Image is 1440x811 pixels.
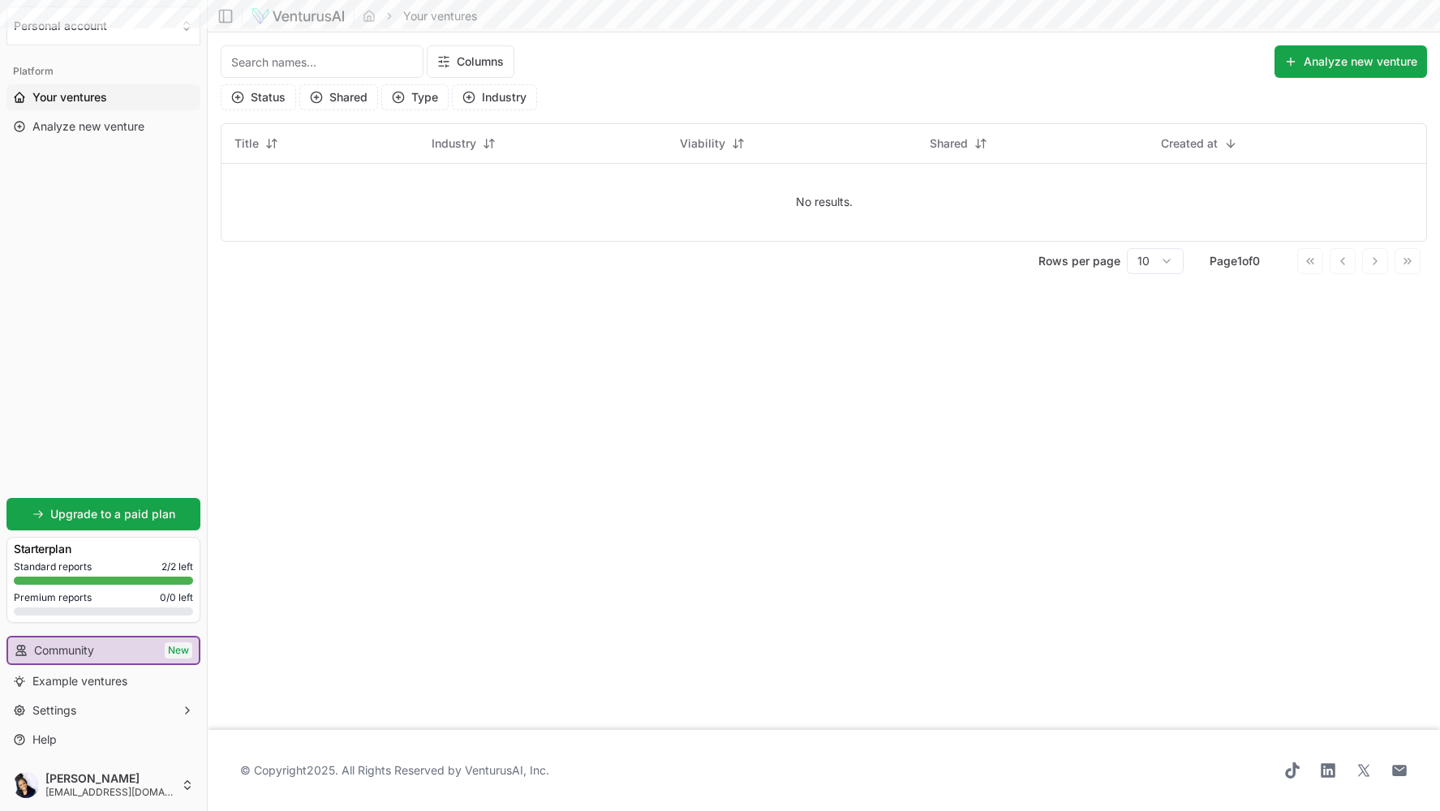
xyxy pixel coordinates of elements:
a: Analyze new venture [6,114,200,139]
a: Your ventures [6,84,200,110]
span: 0 / 0 left [160,591,193,604]
button: Status [221,84,296,110]
a: VenturusAI, Inc [465,763,546,777]
span: Title [234,135,259,152]
span: Example ventures [32,673,127,689]
button: Industry [422,131,505,157]
span: Viability [680,135,725,152]
h3: Starter plan [14,541,193,557]
button: Title [225,131,288,157]
p: Rows per page [1038,253,1120,269]
span: Your ventures [32,89,107,105]
td: No results. [221,163,1426,241]
button: Shared [299,84,378,110]
span: [EMAIL_ADDRESS][DOMAIN_NAME] [45,786,174,799]
span: 1 [1237,254,1242,268]
span: 0 [1253,254,1260,268]
button: Type [381,84,449,110]
span: Community [34,642,94,659]
span: Settings [32,702,76,719]
span: of [1242,254,1253,268]
span: 2 / 2 left [161,560,193,573]
button: Created at [1151,131,1247,157]
span: Page [1210,254,1237,268]
div: Platform [6,58,200,84]
input: Search names... [221,45,423,78]
span: Premium reports [14,591,92,604]
span: Shared [930,135,968,152]
img: ACg8ocJGLVohdWM8MMHisze3_LYvQq1P67uWoWjRtI_MiZrIjGT05uS1=s96-c [13,772,39,798]
button: Shared [920,131,997,157]
button: Viability [670,131,754,157]
a: Help [6,727,200,753]
span: Help [32,732,57,748]
span: Standard reports [14,560,92,573]
button: Settings [6,697,200,723]
button: [PERSON_NAME][EMAIL_ADDRESS][DOMAIN_NAME] [6,766,200,805]
span: [PERSON_NAME] [45,771,174,786]
span: New [165,642,192,659]
a: CommunityNew [8,637,199,663]
button: Columns [427,45,514,78]
span: Upgrade to a paid plan [50,506,175,522]
span: Analyze new venture [32,118,144,135]
span: Created at [1161,135,1218,152]
a: Example ventures [6,668,200,694]
span: Industry [432,135,476,152]
a: Upgrade to a paid plan [6,498,200,530]
button: Industry [452,84,537,110]
button: Analyze new venture [1275,45,1427,78]
span: © Copyright 2025 . All Rights Reserved by . [240,762,549,779]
